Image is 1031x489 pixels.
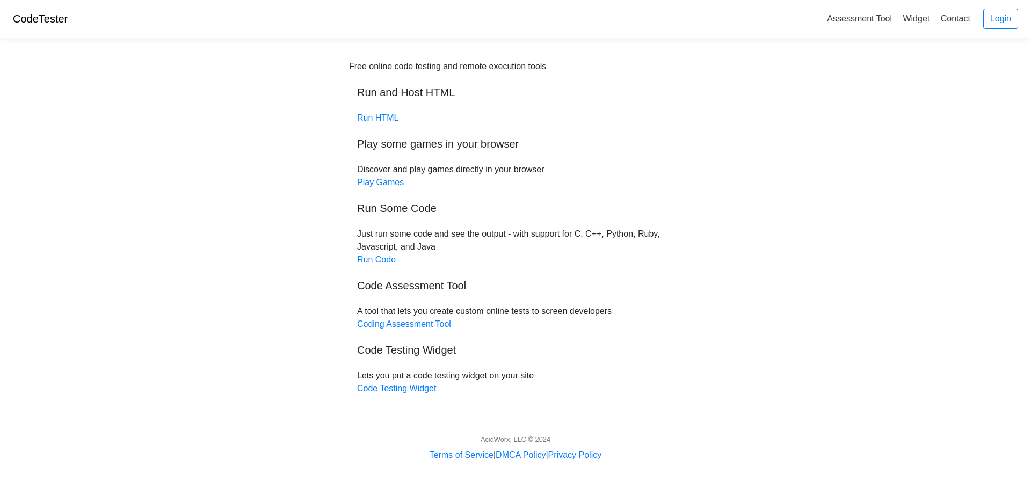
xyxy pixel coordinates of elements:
h5: Run Some Code [357,202,674,215]
a: Run Code [357,255,396,264]
h5: Play some games in your browser [357,137,674,150]
a: Login [983,9,1018,29]
a: CodeTester [13,13,68,25]
div: | | [430,449,601,462]
div: Discover and play games directly in your browser Just run some code and see the output - with sup... [349,60,682,395]
a: Widget [898,10,934,27]
a: Code Testing Widget [357,384,436,393]
a: Assessment Tool [823,10,896,27]
h5: Run and Host HTML [357,86,674,99]
a: Play Games [357,178,404,187]
a: Privacy Policy [548,450,602,459]
div: AcidWorx, LLC © 2024 [481,434,550,444]
a: Run HTML [357,113,398,122]
a: Contact [936,10,975,27]
a: DMCA Policy [496,450,546,459]
a: Coding Assessment Tool [357,319,451,329]
h5: Code Assessment Tool [357,279,674,292]
a: Terms of Service [430,450,493,459]
h5: Code Testing Widget [357,344,674,356]
div: Free online code testing and remote execution tools [349,60,546,73]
